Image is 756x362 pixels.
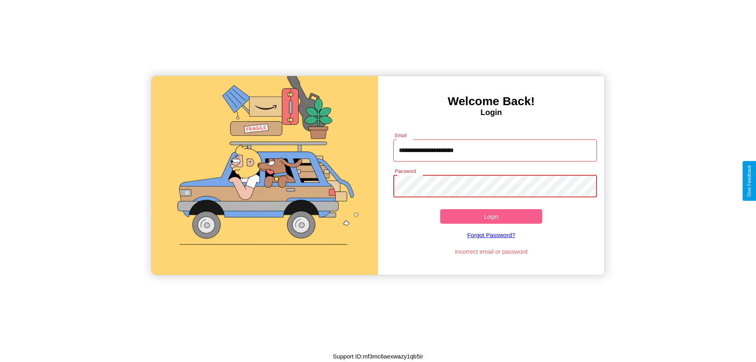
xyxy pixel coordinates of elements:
a: Forgot Password? [389,224,593,246]
div: Give Feedback [747,165,752,197]
label: Password [395,168,416,175]
p: Support ID: mf3mc6aexwazy1qb5ir [333,351,423,362]
img: gif [152,76,378,275]
h3: Welcome Back! [378,95,604,108]
button: Login [440,209,542,224]
label: Email [395,132,407,139]
h4: Login [378,108,604,117]
p: Incorrect email or password [389,246,593,257]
